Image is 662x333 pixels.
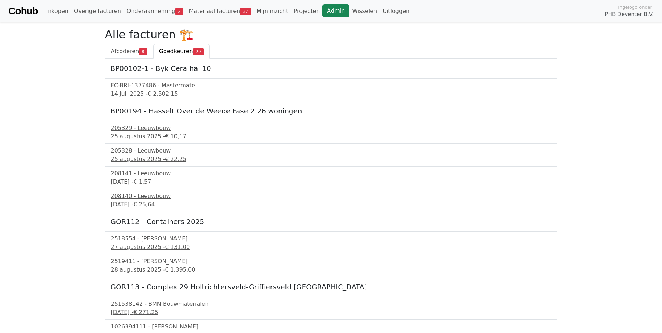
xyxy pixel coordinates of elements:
[111,243,551,251] div: 27 augustus 2025 -
[133,178,151,185] span: € 1,57
[111,81,551,90] div: FC-BRI-1377486 - Mastermate
[111,192,551,209] a: 208140 - Leeuwbouw[DATE] -€ 25,64
[71,4,124,18] a: Overige facturen
[111,178,551,186] div: [DATE] -
[349,4,380,18] a: Wisselen
[111,257,551,266] div: 2519411 - [PERSON_NAME]
[105,28,557,41] h2: Alle facturen 🏗️
[153,44,210,59] a: Goedkeuren29
[322,4,349,17] a: Admin
[111,124,551,141] a: 205329 - Leeuwbouw25 augustus 2025 -€ 10,17
[111,64,552,73] h5: BP00102-1 - Byk Cera hal 10
[111,235,551,243] div: 2518554 - [PERSON_NAME]
[111,200,551,209] div: [DATE] -
[111,217,552,226] h5: GOR112 - Containers 2025
[111,235,551,251] a: 2518554 - [PERSON_NAME]27 augustus 2025 -€ 131,00
[380,4,412,18] a: Uitloggen
[111,192,551,200] div: 208140 - Leeuwbouw
[291,4,323,18] a: Projecten
[111,90,551,98] div: 14 juli 2025 -
[111,323,551,331] div: 1026394111 - [PERSON_NAME]
[165,266,195,273] span: € 1.395,00
[111,266,551,274] div: 28 augustus 2025 -
[111,107,552,115] h5: BP00194 - Hasselt Over de Weede Fase 2 26 woningen
[111,169,551,186] a: 208141 - Leeuwbouw[DATE] -€ 1,57
[111,155,551,163] div: 25 augustus 2025 -
[133,201,155,208] span: € 25,64
[240,8,251,15] span: 37
[111,283,552,291] h5: GOR113 - Complex 29 Holtrichtersveld-Griffiersveld [GEOGRAPHIC_DATA]
[618,4,654,10] span: Ingelogd onder:
[148,90,178,97] span: € 2.502,15
[111,300,551,317] a: 251538142 - BMN Bouwmaterialen[DATE] -€ 271,25
[111,132,551,141] div: 25 augustus 2025 -
[124,4,186,18] a: Onderaanneming2
[111,147,551,155] div: 205328 - Leeuwbouw
[254,4,291,18] a: Mijn inzicht
[193,48,204,55] span: 29
[165,244,190,250] span: € 131,00
[165,133,186,140] span: € 10,17
[111,124,551,132] div: 205329 - Leeuwbouw
[605,10,654,18] span: PHB Deventer B.V.
[105,44,153,59] a: Afcoderen8
[111,300,551,308] div: 251538142 - BMN Bouwmaterialen
[111,308,551,317] div: [DATE] -
[111,147,551,163] a: 205328 - Leeuwbouw25 augustus 2025 -€ 22,25
[133,309,158,316] span: € 271,25
[159,48,193,54] span: Goedkeuren
[111,169,551,178] div: 208141 - Leeuwbouw
[111,257,551,274] a: 2519411 - [PERSON_NAME]28 augustus 2025 -€ 1.395,00
[186,4,254,18] a: Materiaal facturen37
[165,156,186,162] span: € 22,25
[175,8,183,15] span: 2
[111,81,551,98] a: FC-BRI-1377486 - Mastermate14 juli 2025 -€ 2.502,15
[111,48,139,54] span: Afcoderen
[43,4,71,18] a: Inkopen
[8,3,38,20] a: Cohub
[139,48,147,55] span: 8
